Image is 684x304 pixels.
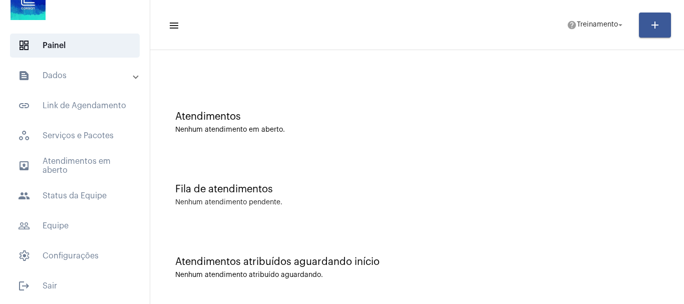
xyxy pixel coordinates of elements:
div: Nenhum atendimento pendente. [175,199,282,206]
span: Painel [10,34,140,58]
mat-icon: add [649,19,661,31]
span: sidenav icon [18,250,30,262]
span: sidenav icon [18,40,30,52]
div: Nenhum atendimento em aberto. [175,126,659,134]
div: Nenhum atendimento atribuído aguardando. [175,271,659,279]
mat-icon: sidenav icon [18,100,30,112]
button: Treinamento [561,15,631,35]
mat-icon: help [567,20,577,30]
span: Link de Agendamento [10,94,140,118]
mat-icon: sidenav icon [18,280,30,292]
div: Fila de atendimentos [175,184,659,195]
mat-icon: sidenav icon [18,70,30,82]
mat-icon: sidenav icon [18,220,30,232]
span: Atendimentos em aberto [10,154,140,178]
span: sidenav icon [18,130,30,142]
mat-icon: sidenav icon [168,20,178,32]
span: Sair [10,274,140,298]
span: Status da Equipe [10,184,140,208]
span: Equipe [10,214,140,238]
div: Atendimentos atribuídos aguardando início [175,256,659,267]
mat-panel-title: Dados [18,70,134,82]
mat-icon: sidenav icon [18,190,30,202]
mat-icon: arrow_drop_down [616,21,625,30]
mat-expansion-panel-header: sidenav iconDados [6,64,150,88]
mat-icon: sidenav icon [18,160,30,172]
span: Serviços e Pacotes [10,124,140,148]
span: Treinamento [577,22,618,29]
span: Configurações [10,244,140,268]
div: Atendimentos [175,111,659,122]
